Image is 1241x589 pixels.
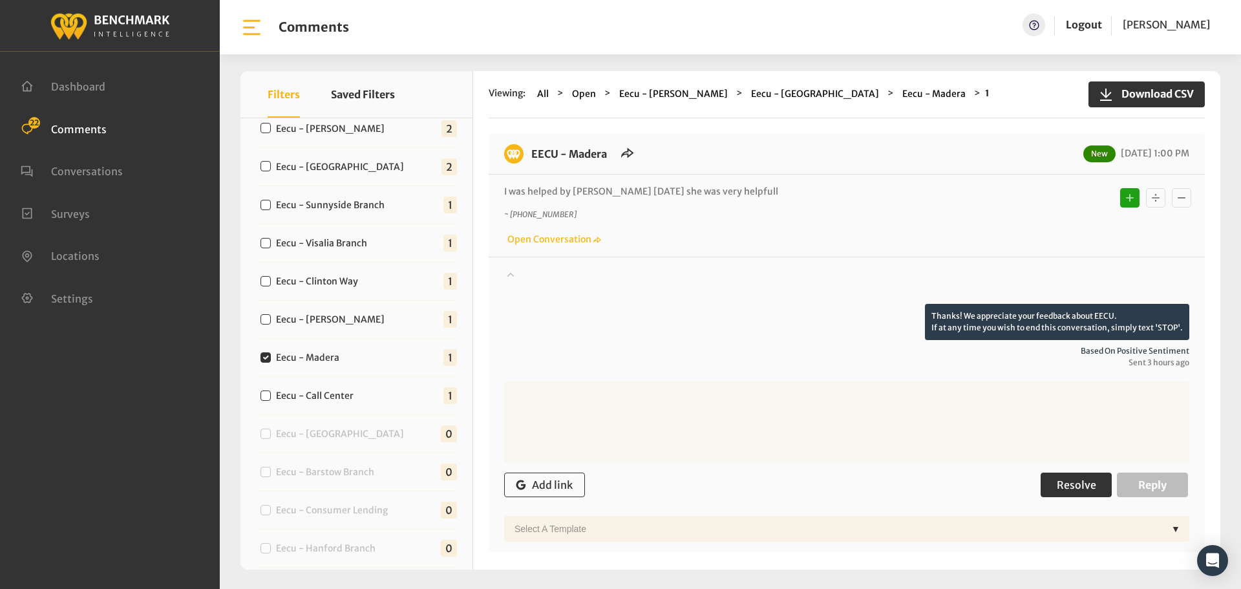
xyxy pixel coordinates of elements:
[504,233,601,245] a: Open Conversation
[1041,473,1112,497] button: Resolve
[1057,478,1096,491] span: Resolve
[1166,516,1185,542] div: ▼
[504,357,1189,369] span: Sent 3 hours ago
[271,351,350,365] label: Eecu - Madera
[268,71,300,118] button: Filters
[747,87,883,102] button: Eecu - [GEOGRAPHIC_DATA]
[508,516,1166,542] div: Select a Template
[504,185,1018,198] p: I was helped by [PERSON_NAME] [DATE] she was very helpfull
[443,197,457,213] span: 1
[21,248,100,261] a: Locations
[240,16,263,39] img: bar
[271,427,414,441] label: Eecu - [GEOGRAPHIC_DATA]
[21,164,123,177] a: Conversations
[271,237,377,250] label: Eecu - Visalia Branch
[1197,545,1228,576] div: Open Intercom Messenger
[441,502,457,519] span: 0
[279,19,349,35] h1: Comments
[489,87,525,102] span: Viewing:
[1066,14,1102,36] a: Logout
[1114,86,1194,102] span: Download CSV
[1117,185,1194,211] div: Basic example
[271,313,395,327] label: Eecu - [PERSON_NAME]
[441,540,457,557] span: 0
[271,275,368,288] label: Eecu - Clinton Way
[898,87,970,102] button: Eecu - Madera
[50,10,170,41] img: benchmark
[21,206,90,219] a: Surveys
[441,464,457,480] span: 0
[51,292,93,305] span: Settings
[271,160,414,174] label: Eecu - [GEOGRAPHIC_DATA]
[271,122,395,136] label: Eecu - [PERSON_NAME]
[443,349,457,366] span: 1
[271,198,395,212] label: Eecu - Sunnyside Branch
[271,542,386,555] label: Eecu - Hanford Branch
[925,304,1189,340] p: Thanks! We appreciate your feedback about EECU. If at any time you wish to end this conversation,...
[260,161,271,171] input: Eecu - [GEOGRAPHIC_DATA]
[260,238,271,248] input: Eecu - Visalia Branch
[260,200,271,210] input: Eecu - Sunnyside Branch
[21,79,105,92] a: Dashboard
[443,387,457,404] span: 1
[1123,18,1210,31] span: [PERSON_NAME]
[533,87,553,102] button: All
[28,117,40,129] span: 22
[1083,145,1116,162] span: New
[504,473,585,497] button: Add link
[615,87,732,102] button: Eecu - [PERSON_NAME]
[51,165,123,178] span: Conversations
[331,71,395,118] button: Saved Filters
[443,273,457,290] span: 1
[1123,14,1210,36] a: [PERSON_NAME]
[51,250,100,262] span: Locations
[443,311,457,328] span: 1
[524,144,615,164] h6: EECU - Madera
[260,314,271,325] input: Eecu - [PERSON_NAME]
[441,158,457,175] span: 2
[21,122,107,134] a: Comments 22
[260,352,271,363] input: Eecu - Madera
[441,425,457,442] span: 0
[260,123,271,133] input: Eecu - [PERSON_NAME]
[1088,81,1205,107] button: Download CSV
[985,87,990,99] strong: 1
[1118,147,1189,159] span: [DATE] 1:00 PM
[1066,18,1102,31] a: Logout
[504,345,1189,357] span: Based on positive sentiment
[51,207,90,220] span: Surveys
[21,291,93,304] a: Settings
[443,235,457,252] span: 1
[271,504,398,517] label: Eecu - Consumer Lending
[260,391,271,401] input: Eecu - Call Center
[504,144,524,164] img: benchmark
[568,87,600,102] button: Open
[260,276,271,286] input: Eecu - Clinton Way
[271,466,385,479] label: Eecu - Barstow Branch
[504,209,577,219] i: ~ [PHONE_NUMBER]
[51,80,105,93] span: Dashboard
[531,147,607,160] a: EECU - Madera
[441,120,457,137] span: 2
[51,122,107,135] span: Comments
[271,389,364,403] label: Eecu - Call Center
